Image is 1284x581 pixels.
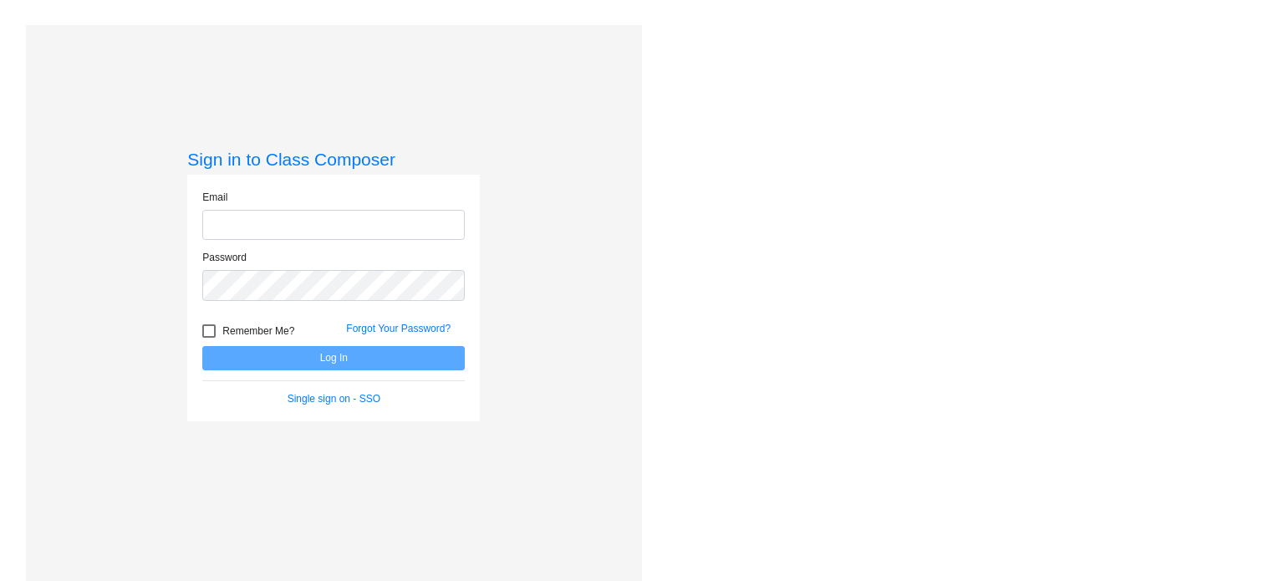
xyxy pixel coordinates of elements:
[202,346,465,370] button: Log In
[202,250,247,265] label: Password
[187,149,480,170] h3: Sign in to Class Composer
[202,190,227,205] label: Email
[222,321,294,341] span: Remember Me?
[346,323,451,334] a: Forgot Your Password?
[288,393,380,405] a: Single sign on - SSO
